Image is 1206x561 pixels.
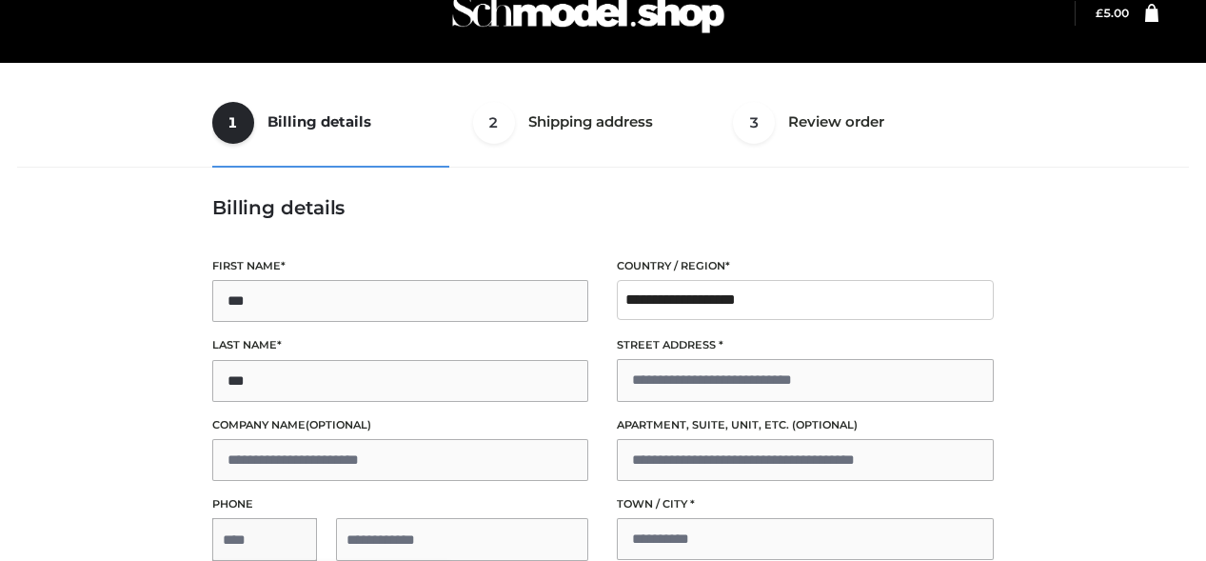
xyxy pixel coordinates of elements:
label: Apartment, suite, unit, etc. [617,416,994,434]
label: Street address [617,336,994,354]
label: First name [212,257,589,275]
label: Company name [212,416,589,434]
span: (optional) [306,418,371,431]
label: Last name [212,336,589,354]
bdi: 5.00 [1096,6,1129,20]
span: £ [1096,6,1103,20]
label: Country / Region [617,257,994,275]
label: Phone [212,495,589,513]
h3: Billing details [212,196,994,219]
span: (optional) [792,418,858,431]
a: £5.00 [1096,6,1129,20]
label: Town / City [617,495,994,513]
